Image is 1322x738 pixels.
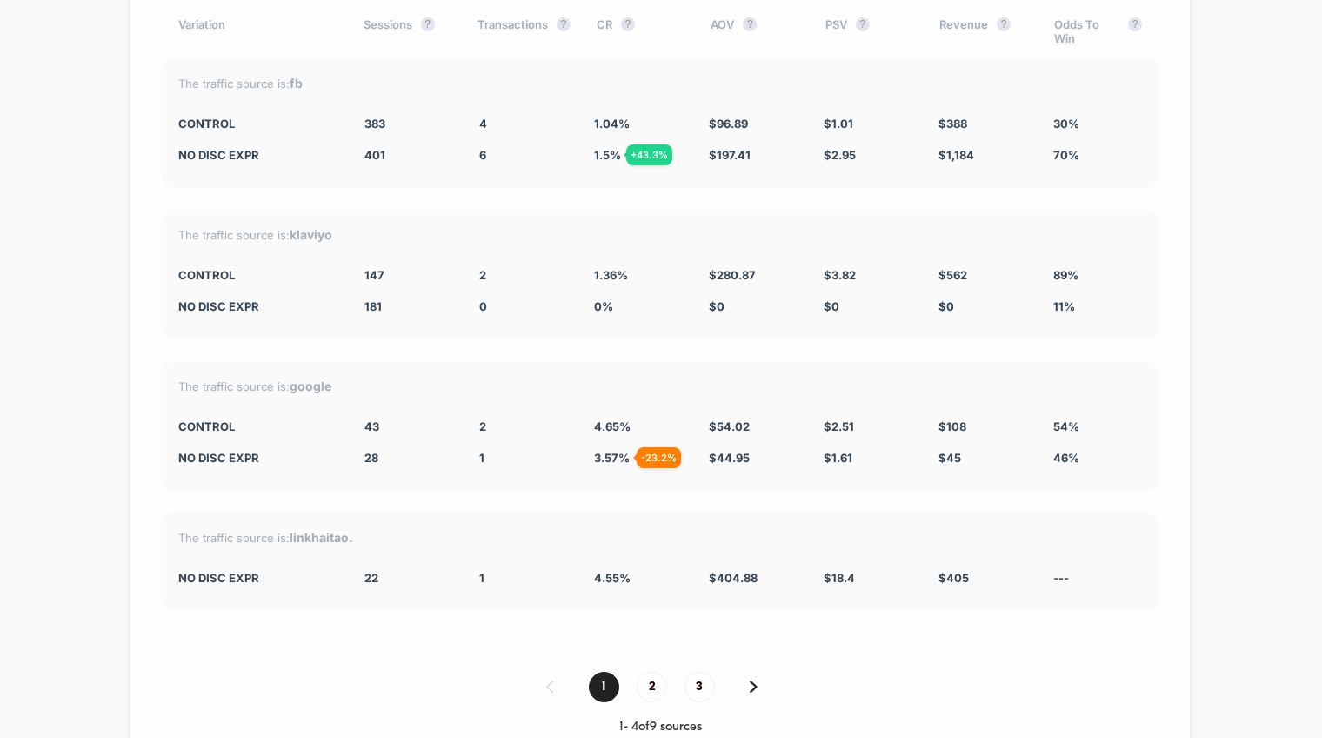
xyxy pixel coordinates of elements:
[178,117,338,131] div: CONTROL
[743,17,757,31] button: ?
[479,451,484,465] span: 1
[364,117,385,131] span: 383
[824,299,839,313] span: $ 0
[824,451,852,465] span: $ 1.61
[1053,268,1142,282] div: 89%
[637,672,667,702] span: 2
[938,148,974,162] span: $ 1,184
[938,268,967,282] span: $ 562
[825,17,913,45] div: PSV
[1053,148,1142,162] div: 70%
[938,451,961,465] span: $ 45
[290,227,332,242] strong: klaviyo
[178,17,337,45] div: Variation
[178,227,1142,242] div: The traffic source is:
[709,117,748,131] span: $ 96.89
[709,268,756,282] span: $ 280.87
[1053,419,1142,433] div: 54%
[1053,117,1142,131] div: 30%
[477,17,571,45] div: Transactions
[290,379,331,393] strong: google
[709,451,750,465] span: $ 44.95
[594,451,630,465] span: 3.57 %
[178,571,338,585] div: No Disc Expr
[479,268,486,282] span: 2
[938,117,967,131] span: $ 388
[594,419,631,433] span: 4.65 %
[594,299,613,313] span: 0 %
[750,681,758,693] img: pagination forward
[479,571,484,585] span: 1
[178,299,338,313] div: No Disc Expr
[709,419,750,433] span: $ 54.02
[364,419,379,433] span: 43
[178,76,1142,91] div: The traffic source is:
[594,268,628,282] span: 1.36 %
[421,17,435,31] button: ?
[479,419,486,433] span: 2
[824,148,856,162] span: $ 2.95
[479,299,487,313] span: 0
[178,451,338,465] div: No Disc Expr
[290,530,353,545] strong: linkhaitao.
[479,117,487,131] span: 4
[594,571,631,585] span: 4.55 %
[709,299,724,313] span: $ 0
[637,447,681,468] div: - 23.2 %
[364,148,385,162] span: 401
[178,268,338,282] div: CONTROL
[1053,451,1142,465] div: 46%
[178,419,338,433] div: CONTROL
[594,117,630,131] span: 1.04 %
[290,76,303,91] strong: fb
[364,451,378,465] span: 28
[939,17,1027,45] div: Revenue
[626,144,672,165] div: + 43.3 %
[711,17,798,45] div: AOV
[364,571,378,585] span: 22
[709,571,758,585] span: $ 404.88
[1054,17,1142,45] div: Odds To Win
[1053,571,1142,585] div: ---
[597,17,684,45] div: CR
[1053,299,1142,313] div: 11%
[161,720,1159,735] div: 1 - 4 of 9 sources
[178,379,1142,393] div: The traffic source is:
[1128,17,1142,31] button: ?
[557,17,571,31] button: ?
[594,148,621,162] span: 1.5 %
[824,571,855,585] span: $ 18.4
[621,17,635,31] button: ?
[178,530,1142,545] div: The traffic source is:
[997,17,1011,31] button: ?
[479,148,486,162] span: 6
[824,268,856,282] span: $ 3.82
[364,299,382,313] span: 181
[938,571,969,585] span: $ 405
[684,672,715,702] span: 3
[938,419,966,433] span: $ 108
[938,299,954,313] span: $ 0
[856,17,870,31] button: ?
[364,268,384,282] span: 147
[824,419,854,433] span: $ 2.51
[589,672,619,702] span: 1
[824,117,853,131] span: $ 1.01
[709,148,751,162] span: $ 197.41
[364,17,451,45] div: Sessions
[178,148,338,162] div: No Disc Expr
